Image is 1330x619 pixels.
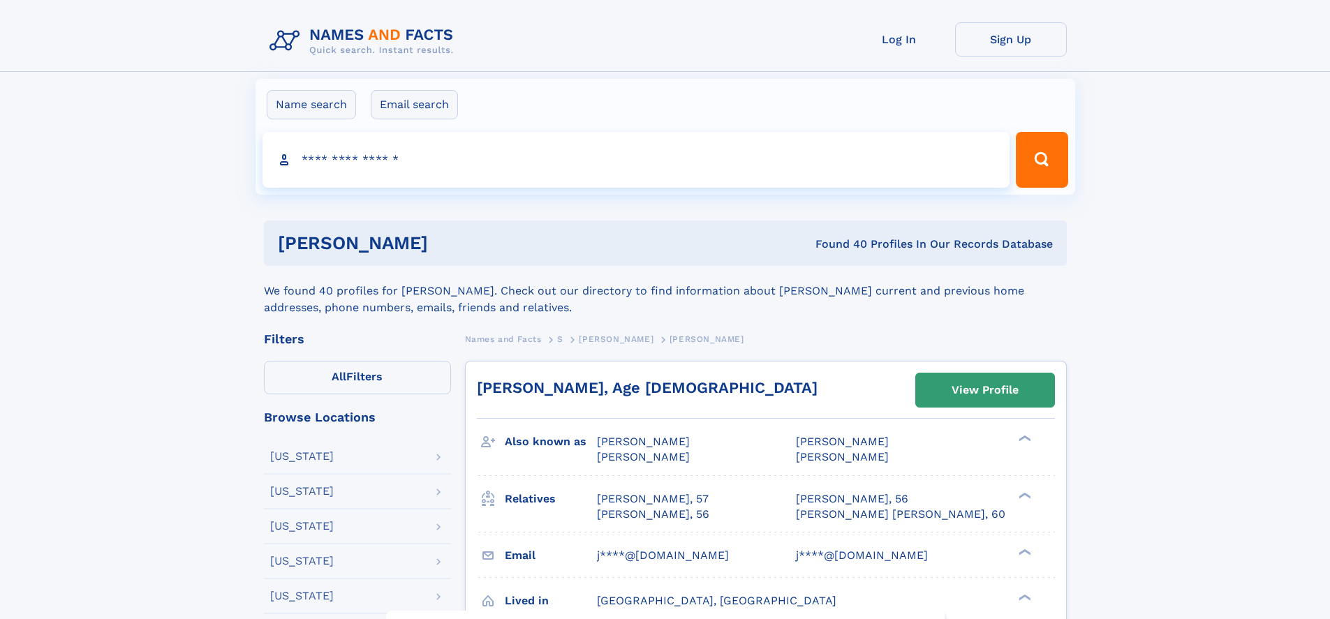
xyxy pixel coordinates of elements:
div: Browse Locations [264,411,451,424]
img: Logo Names and Facts [264,22,465,60]
span: [PERSON_NAME] [597,450,690,463]
h1: [PERSON_NAME] [278,234,622,252]
div: [US_STATE] [270,521,334,532]
a: [PERSON_NAME] [579,330,653,348]
span: [PERSON_NAME] [796,435,889,448]
h3: Relatives [505,487,597,511]
div: We found 40 profiles for [PERSON_NAME]. Check out our directory to find information about [PERSON... [264,266,1067,316]
a: Sign Up [955,22,1067,57]
h3: Also known as [505,430,597,454]
span: [PERSON_NAME] [670,334,744,344]
div: ❯ [1015,592,1032,602]
label: Name search [267,90,356,119]
label: Email search [371,90,458,119]
div: Filters [264,333,451,345]
a: [PERSON_NAME] [PERSON_NAME], 60 [796,507,1005,522]
div: ❯ [1015,434,1032,443]
div: ❯ [1015,547,1032,556]
a: View Profile [916,373,1054,407]
div: ❯ [1015,491,1032,500]
div: View Profile [952,374,1019,406]
div: [US_STATE] [270,451,334,462]
div: [US_STATE] [270,486,334,497]
span: [PERSON_NAME] [796,450,889,463]
h3: Email [505,544,597,567]
span: [GEOGRAPHIC_DATA], [GEOGRAPHIC_DATA] [597,594,836,607]
h3: Lived in [505,589,597,613]
a: [PERSON_NAME], Age [DEMOGRAPHIC_DATA] [477,379,818,396]
a: Log In [843,22,955,57]
button: Search Button [1016,132,1067,188]
input: search input [263,132,1010,188]
span: S [557,334,563,344]
a: [PERSON_NAME], 57 [597,491,709,507]
span: [PERSON_NAME] [579,334,653,344]
a: S [557,330,563,348]
a: Names and Facts [465,330,542,348]
a: [PERSON_NAME], 56 [796,491,908,507]
label: Filters [264,361,451,394]
span: [PERSON_NAME] [597,435,690,448]
div: [US_STATE] [270,555,334,567]
span: All [332,370,346,383]
a: [PERSON_NAME], 56 [597,507,709,522]
div: [US_STATE] [270,590,334,602]
div: Found 40 Profiles In Our Records Database [621,237,1053,252]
